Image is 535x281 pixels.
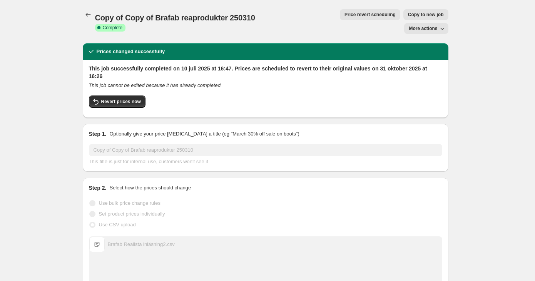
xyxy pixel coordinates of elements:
button: Price revert scheduling [340,9,400,20]
span: Copy of Copy of Brafab reaprodukter 250310 [95,13,255,22]
span: Copy to new job [408,12,444,18]
span: Price revert scheduling [344,12,396,18]
span: Set product prices individually [99,211,165,217]
button: Copy to new job [403,9,448,20]
span: Use CSV upload [99,222,136,227]
h2: Prices changed successfully [97,48,165,55]
button: More actions [404,23,448,34]
span: Complete [103,25,122,31]
span: Revert prices now [101,99,141,105]
button: Revert prices now [89,95,145,108]
input: 30% off holiday sale [89,144,442,156]
h2: This job successfully completed on 10 juli 2025 at 16:47. Prices are scheduled to revert to their... [89,65,442,80]
span: This title is just for internal use, customers won't see it [89,159,208,164]
div: Brafab Realista inläsning2.csv [108,241,175,248]
button: Price change jobs [83,9,94,20]
p: Optionally give your price [MEDICAL_DATA] a title (eg "March 30% off sale on boots") [109,130,299,138]
h2: Step 2. [89,184,107,192]
h2: Step 1. [89,130,107,138]
span: More actions [409,25,437,32]
p: Select how the prices should change [109,184,191,192]
i: This job cannot be edited because it has already completed. [89,82,222,88]
span: Use bulk price change rules [99,200,160,206]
